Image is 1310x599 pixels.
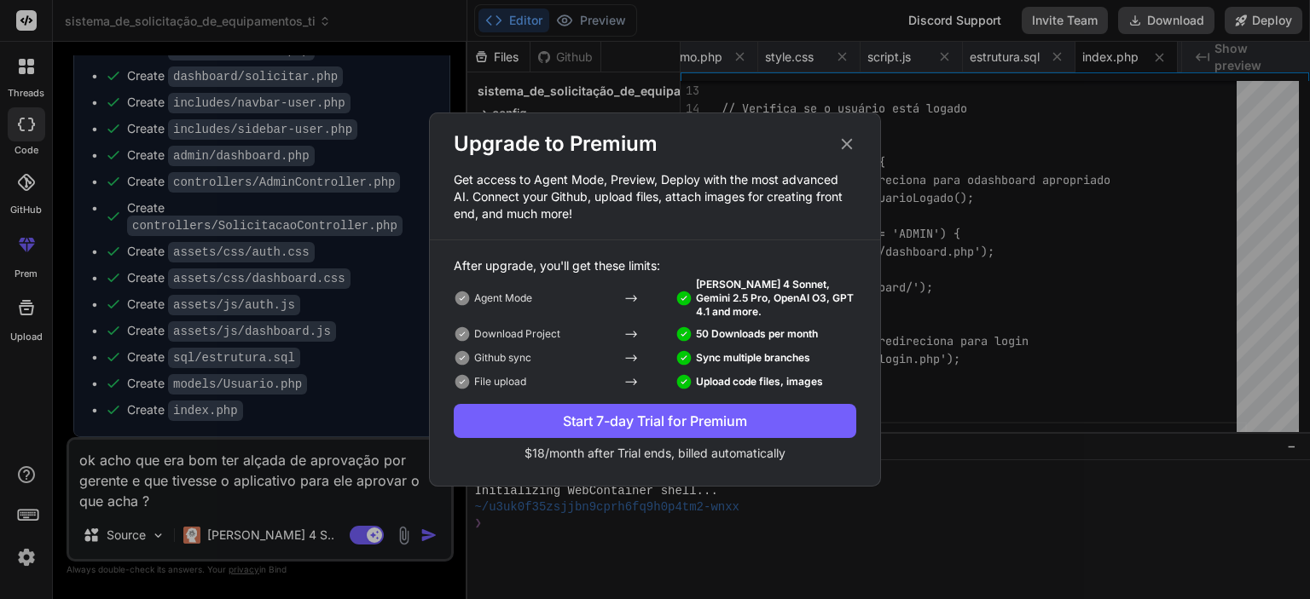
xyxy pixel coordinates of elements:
[474,375,526,389] p: File upload
[474,327,560,341] p: Download Project
[454,445,856,462] p: $18/month after Trial ends, billed automatically
[454,257,856,274] p: After upgrade, you'll get these limits:
[454,411,856,431] div: Start 7-day Trial for Premium
[696,327,818,341] p: 50 Downloads per month
[454,404,856,438] button: Start 7-day Trial for Premium
[696,278,856,319] p: [PERSON_NAME] 4 Sonnet, Gemini 2.5 Pro, OpenAI O3, GPT 4.1 and more.
[696,375,823,389] p: Upload code files, images
[454,130,658,158] h2: Upgrade to Premium
[474,351,531,365] p: Github sync
[430,171,880,222] p: Get access to Agent Mode, Preview, Deploy with the most advanced AI. Connect your Github, upload ...
[696,351,810,365] p: Sync multiple branches
[474,291,532,305] p: Agent Mode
